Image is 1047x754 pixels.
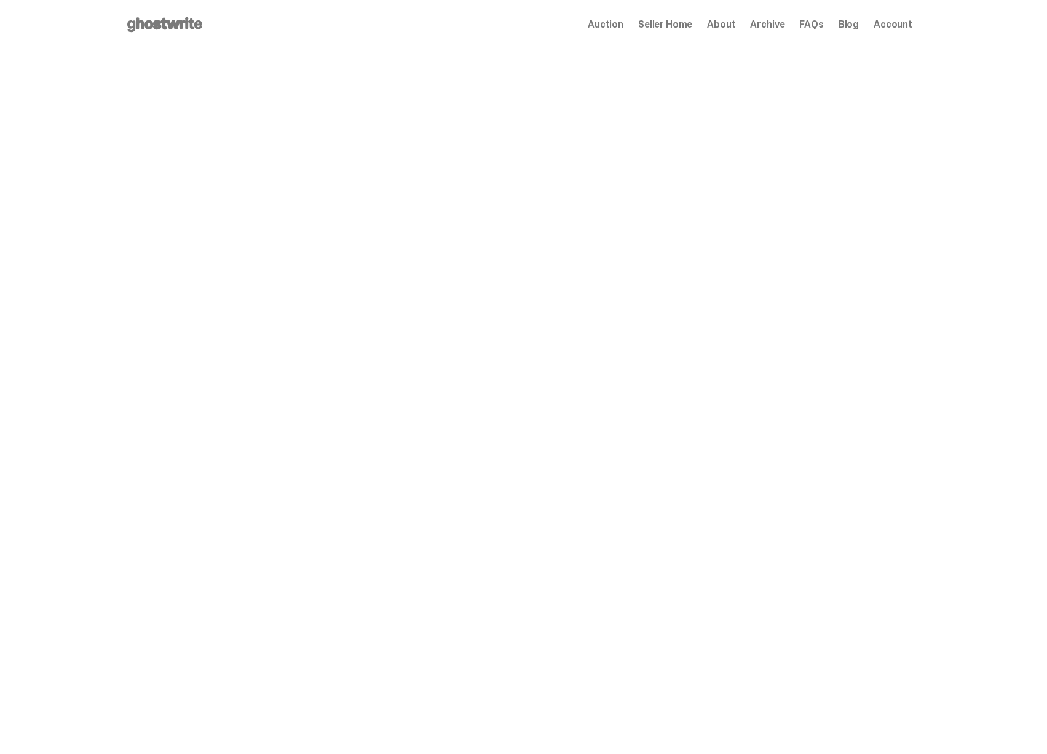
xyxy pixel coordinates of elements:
[638,20,692,29] a: Seller Home
[588,20,623,29] a: Auction
[839,20,859,29] a: Blog
[750,20,784,29] a: Archive
[707,20,735,29] a: About
[799,20,823,29] a: FAQs
[874,20,912,29] a: Account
